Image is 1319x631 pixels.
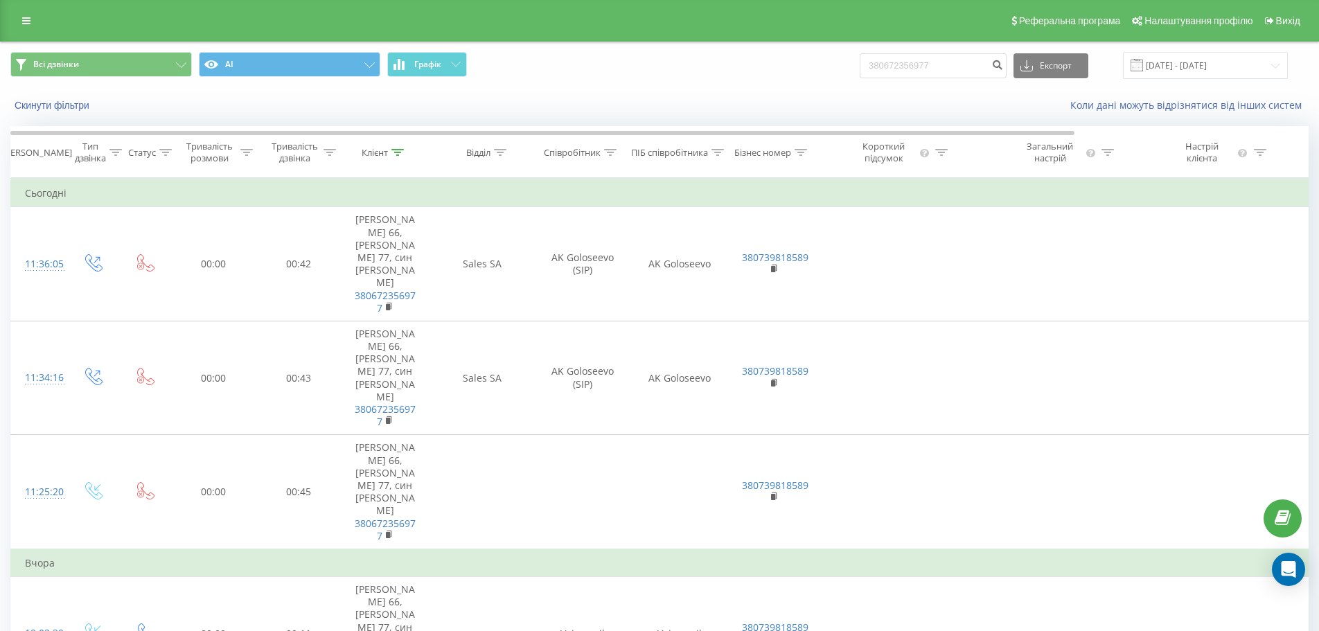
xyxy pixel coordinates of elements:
td: [PERSON_NAME] 66, [PERSON_NAME] 77, син [PERSON_NAME] [340,321,430,435]
div: Open Intercom Messenger [1272,553,1305,586]
button: Всі дзвінки [10,52,192,77]
td: 00:00 [170,207,257,321]
div: 11:34:16 [25,364,53,391]
span: Вихід [1276,15,1300,26]
span: Реферальна програма [1019,15,1121,26]
td: AK Goloseevo (SIP) [534,321,631,435]
span: Графік [414,60,441,69]
td: AK Goloseevo [631,207,728,321]
button: Експорт [1013,53,1088,78]
td: Sales SA [430,321,534,435]
div: Тривалість розмови [182,141,237,164]
div: Клієнт [362,147,388,159]
button: Скинути фільтри [10,99,96,112]
td: [PERSON_NAME] 66, [PERSON_NAME] 77, син [PERSON_NAME] [340,207,430,321]
a: Коли дані можуть відрізнятися вiд інших систем [1070,98,1309,112]
div: Короткий підсумок [851,141,917,164]
td: 00:00 [170,321,257,435]
span: Налаштування профілю [1144,15,1252,26]
td: Sales SA [430,207,534,321]
td: 00:45 [257,435,340,549]
a: 380672356977 [355,289,416,314]
a: 380739818589 [742,479,808,492]
a: 380739818589 [742,364,808,377]
a: 380739818589 [742,251,808,264]
div: Тип дзвінка [75,141,106,164]
a: 380672356977 [355,402,416,428]
button: Графік [387,52,467,77]
div: 11:25:20 [25,479,53,506]
td: AK Goloseevo [631,321,728,435]
button: AI [199,52,380,77]
td: 00:42 [257,207,340,321]
td: 00:00 [170,435,257,549]
div: Статус [128,147,156,159]
td: 00:43 [257,321,340,435]
div: ПІБ співробітника [631,147,708,159]
div: Співробітник [544,147,601,159]
div: Тривалість дзвінка [269,141,320,164]
input: Пошук за номером [860,53,1007,78]
div: Загальний настрій [1017,141,1083,164]
td: AK Goloseevo (SIP) [534,207,631,321]
div: [PERSON_NAME] [2,147,72,159]
div: Відділ [466,147,490,159]
div: 11:36:05 [25,251,53,278]
span: Всі дзвінки [33,59,79,70]
td: [PERSON_NAME] 66, [PERSON_NAME] 77, син [PERSON_NAME] [340,435,430,549]
a: 380672356977 [355,517,416,542]
div: Настрій клієнта [1169,141,1234,164]
div: Бізнес номер [734,147,791,159]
